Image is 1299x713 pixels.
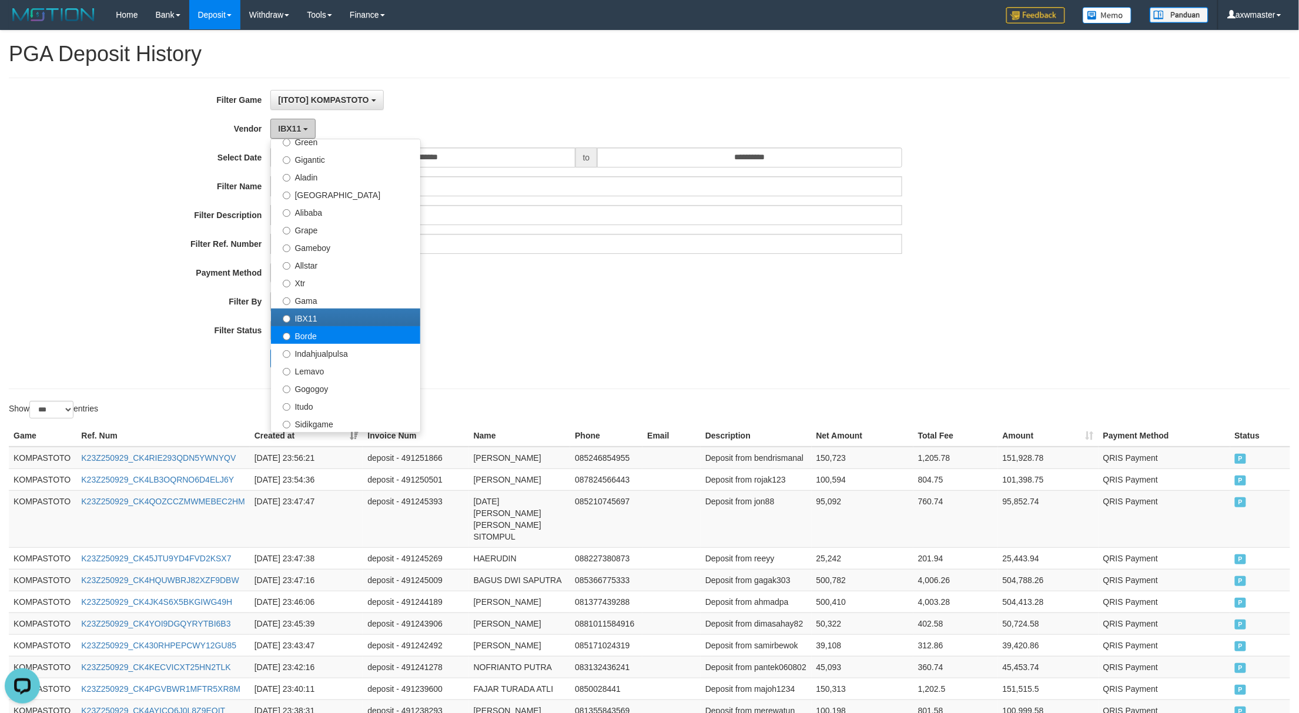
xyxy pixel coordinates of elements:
td: deposit - 491245393 [363,490,468,547]
td: 088227380873 [570,547,642,569]
td: [DATE] 23:47:47 [250,490,363,547]
td: deposit - 491251866 [363,447,468,469]
input: Xtr [283,280,290,287]
label: Gogogoy [271,379,420,397]
th: Status [1230,425,1290,447]
td: 085171024319 [570,634,642,656]
a: K23Z250929_CK4JK4S6X5BKGIWG49H [81,597,232,607]
td: Deposit from majoh1234 [701,678,812,699]
td: QRIS Payment [1099,490,1230,547]
td: [DATE] 23:47:16 [250,569,363,591]
span: PAID [1235,476,1247,486]
input: Itudo [283,403,290,411]
td: 504,788.26 [998,569,1099,591]
label: Indahjualpulsa [271,344,420,361]
td: 0881011584916 [570,612,642,634]
td: NOFRIANTO PUTRA [469,656,571,678]
td: 50,724.58 [998,612,1099,634]
td: QRIS Payment [1099,656,1230,678]
td: QRIS Payment [1099,447,1230,469]
a: K23Z250929_CK4QOZCCZMWMEBEC2HM [81,497,245,506]
th: Net Amount [812,425,913,447]
td: [DATE] 23:43:47 [250,634,363,656]
input: [GEOGRAPHIC_DATA] [283,192,290,199]
td: [DATE] 23:46:06 [250,591,363,612]
td: 100,594 [812,468,913,490]
td: KOMPASTOTO [9,656,76,678]
td: deposit - 491239600 [363,678,468,699]
th: Created at: activate to sort column ascending [250,425,363,447]
span: IBX11 [278,124,301,133]
label: Itudo [271,397,420,414]
input: Green [283,139,290,146]
label: IBX11 [271,309,420,326]
td: QRIS Payment [1099,468,1230,490]
label: Gigantic [271,150,420,168]
td: [PERSON_NAME] [469,612,571,634]
td: [PERSON_NAME] [469,447,571,469]
td: 151,515.5 [998,678,1099,699]
button: Open LiveChat chat widget [5,5,40,40]
td: 95,852.74 [998,490,1099,547]
td: 0850028441 [570,678,642,699]
input: Gama [283,297,290,305]
th: Amount: activate to sort column ascending [998,425,1099,447]
td: KOMPASTOTO [9,447,76,469]
label: Aladin [271,168,420,185]
td: 085366775333 [570,569,642,591]
td: 39,420.86 [998,634,1099,656]
td: QRIS Payment [1099,591,1230,612]
button: [ITOTO] KOMPASTOTO [270,90,383,110]
label: Green [271,132,420,150]
td: 95,092 [812,490,913,547]
input: Gogogoy [283,386,290,393]
td: 402.58 [913,612,998,634]
td: 25,443.94 [998,547,1099,569]
td: [PERSON_NAME] [469,468,571,490]
td: 500,410 [812,591,913,612]
td: 150,313 [812,678,913,699]
input: Allstar [283,262,290,270]
td: 45,093 [812,656,913,678]
a: K23Z250929_CK45JTU9YD4FVD2KSX7 [81,554,231,563]
th: Description [701,425,812,447]
td: Deposit from samirbewok [701,634,812,656]
th: Ref. Num [76,425,250,447]
td: [DATE] 23:45:39 [250,612,363,634]
td: KOMPASTOTO [9,591,76,612]
input: Aladin [283,174,290,182]
td: 081377439288 [570,591,642,612]
th: Total Fee [913,425,998,447]
select: Showentries [29,401,73,419]
td: 45,453.74 [998,656,1099,678]
h1: PGA Deposit History [9,42,1290,66]
td: 50,322 [812,612,913,634]
span: PAID [1235,454,1247,464]
td: 1,202.5 [913,678,998,699]
input: Gameboy [283,245,290,252]
input: Lemavo [283,368,290,376]
th: Email [642,425,701,447]
td: 504,413.28 [998,591,1099,612]
label: Gameboy [271,238,420,256]
td: HAERUDIN [469,547,571,569]
span: to [575,148,598,168]
td: Deposit from bendrismanal [701,447,812,469]
td: KOMPASTOTO [9,569,76,591]
label: Lemavo [271,361,420,379]
td: QRIS Payment [1099,569,1230,591]
td: BAGUS DWI SAPUTRA [469,569,571,591]
label: Gama [271,291,420,309]
td: [PERSON_NAME] [469,591,571,612]
td: QRIS Payment [1099,634,1230,656]
th: Name [469,425,571,447]
td: KOMPASTOTO [9,547,76,569]
td: [DATE][PERSON_NAME] [PERSON_NAME] SITOMPUL [469,490,571,547]
a: K23Z250929_CK4HQUWBRJ82XZF9DBW [81,575,239,585]
td: Deposit from reeyy [701,547,812,569]
td: [PERSON_NAME] [469,634,571,656]
td: 804.75 [913,468,998,490]
td: 151,928.78 [998,447,1099,469]
td: [DATE] 23:54:36 [250,468,363,490]
td: KOMPASTOTO [9,490,76,547]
